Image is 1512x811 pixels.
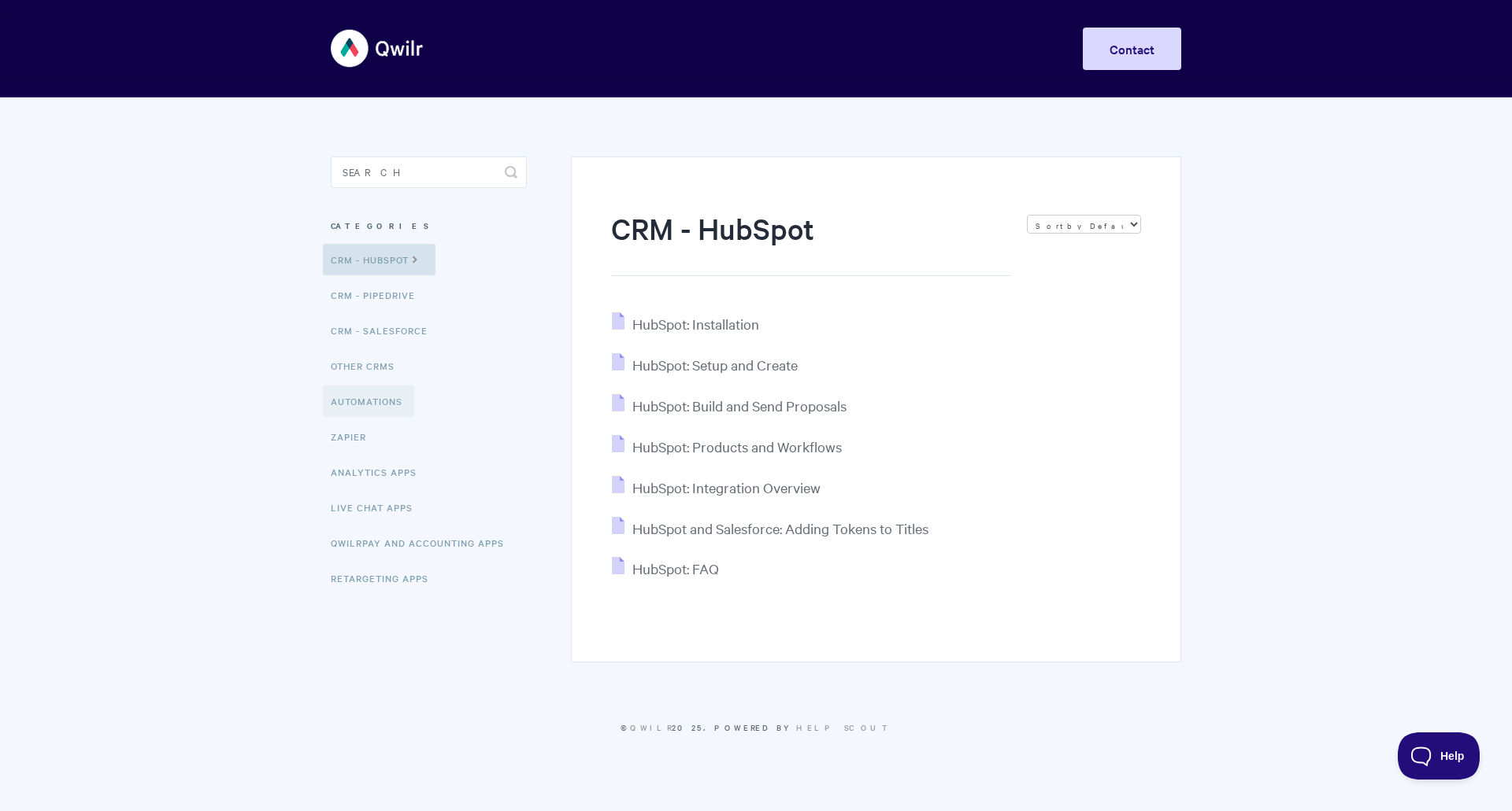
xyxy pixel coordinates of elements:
a: Zapier [331,421,378,452]
span: HubSpot and Salesforce: Adding Tokens to Titles [632,519,928,537]
span: HubSpot: Integration Overview [632,478,821,496]
span: HubSpot: Build and Send Proposals [632,396,847,415]
span: HubSpot: Setup and Create [632,356,798,374]
select: Page reloads on selection [1027,215,1141,234]
span: HubSpot: Installation [632,315,759,333]
iframe: Toggle Customer Support [1398,732,1480,780]
a: HubSpot: Build and Send Proposals [612,396,847,415]
a: HubSpot: Setup and Create [612,356,798,374]
a: Help Scout [796,721,891,733]
a: Qwilr [630,721,672,733]
input: Search [331,157,527,188]
a: HubSpot: FAQ [612,559,719,577]
a: CRM - Salesforce [331,315,439,346]
span: Powered by [714,721,891,733]
a: Other CRMs [331,350,406,382]
span: HubSpot: Products and Workflows [632,437,842,455]
a: CRM - Pipedrive [331,279,427,311]
h1: CRM - HubSpot [611,208,1011,276]
a: Retargeting Apps [331,562,440,594]
a: HubSpot: Products and Workflows [612,437,842,455]
a: Live Chat Apps [331,492,424,523]
a: Contact [1083,28,1181,70]
a: Analytics Apps [331,456,428,488]
p: © 2025. [331,721,1181,735]
span: HubSpot: FAQ [632,559,719,577]
img: Qwilr Help Center [331,19,424,78]
a: QwilrPay and Accounting Apps [331,527,516,558]
a: CRM - HubSpot [323,244,435,275]
a: HubSpot: Installation [612,315,759,333]
h3: Categories [331,212,527,240]
a: Automations [323,385,414,417]
a: HubSpot and Salesforce: Adding Tokens to Titles [612,519,928,537]
a: HubSpot: Integration Overview [612,478,821,496]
